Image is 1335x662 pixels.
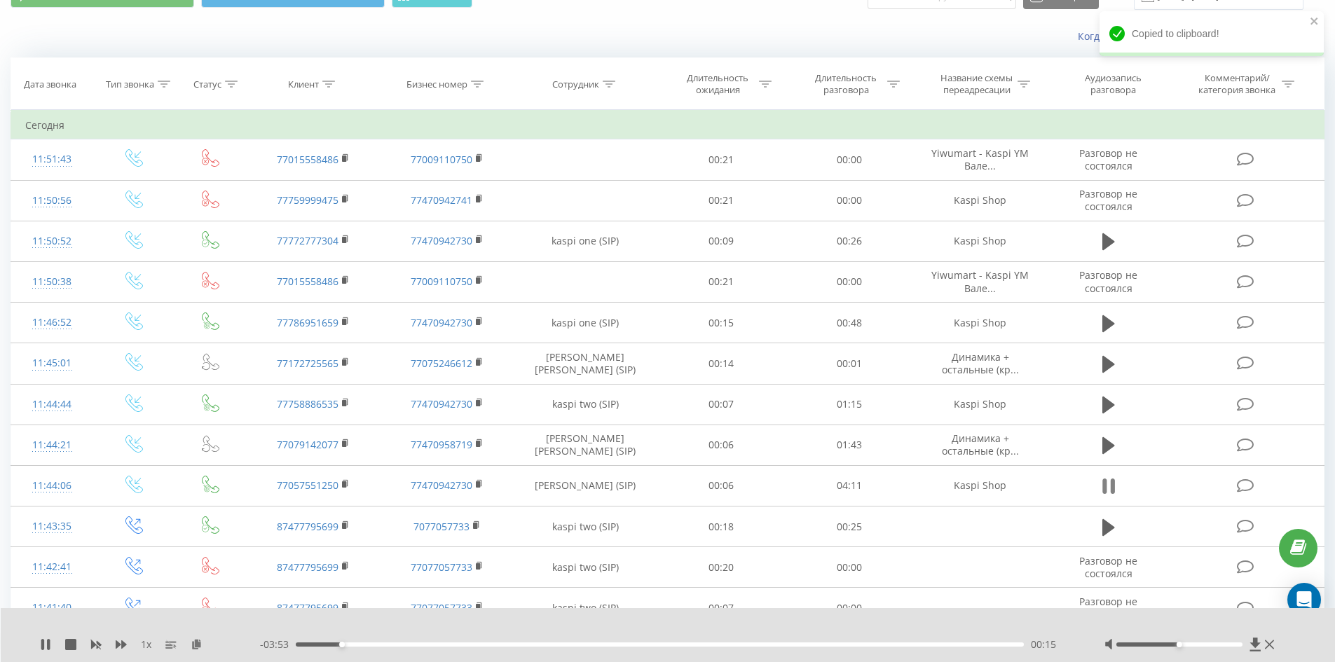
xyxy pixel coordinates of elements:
td: Сегодня [11,111,1324,139]
div: Название схемы переадресации [939,72,1014,96]
td: 00:00 [786,180,914,221]
div: 11:50:56 [25,187,79,214]
a: 77079142077 [277,438,338,451]
td: 00:20 [657,547,786,588]
td: 00:18 [657,506,786,547]
div: Сотрудник [552,78,599,90]
td: 01:43 [786,425,914,465]
a: 77077057733 [411,601,472,614]
span: Yiwumart - Kaspi YM Вале... [931,146,1029,172]
td: 00:00 [786,547,914,588]
span: Динамика + остальные (кр... [942,432,1019,457]
span: 00:15 [1031,637,1056,651]
div: 11:44:21 [25,432,79,459]
td: [PERSON_NAME] [PERSON_NAME] (SIP) [514,343,657,384]
a: 87477795699 [277,560,338,574]
span: Разговор не состоялся [1079,268,1137,294]
td: kaspi two (SIP) [514,506,657,547]
span: Разговор не состоялся [1079,187,1137,213]
a: 77057551250 [277,478,338,492]
div: Open Intercom Messenger [1287,583,1321,616]
div: 11:45:01 [25,350,79,377]
a: 77470942730 [411,234,472,247]
td: 00:00 [786,139,914,180]
a: 77758886535 [277,397,338,411]
td: 00:26 [786,221,914,261]
td: 00:07 [657,588,786,628]
td: Kaspi Shop [913,384,1046,425]
td: 04:11 [786,465,914,506]
td: 00:21 [657,261,786,302]
td: [PERSON_NAME] [PERSON_NAME] (SIP) [514,425,657,465]
a: 77015558486 [277,275,338,288]
a: Когда данные могут отличаться от других систем [1078,29,1324,43]
a: 77009110750 [411,153,472,166]
td: 00:00 [786,588,914,628]
td: kaspi two (SIP) [514,588,657,628]
a: 77009110750 [411,275,472,288]
span: 1 x [141,637,151,651]
a: 77470942730 [411,316,472,329]
a: 77015558486 [277,153,338,166]
td: [PERSON_NAME] (SIP) [514,465,657,506]
a: 77470942741 [411,193,472,207]
td: 01:15 [786,384,914,425]
a: 77075246612 [411,357,472,370]
div: Клиент [288,78,319,90]
td: 00:06 [657,465,786,506]
div: Статус [193,78,221,90]
span: Разговор не состоялся [1079,595,1137,621]
a: 77470958719 [411,438,472,451]
div: 11:51:43 [25,146,79,173]
div: Комментарий/категория звонка [1196,72,1278,96]
div: Дата звонка [24,78,76,90]
div: 11:50:38 [25,268,79,296]
div: Бизнес номер [406,78,467,90]
div: 11:42:41 [25,553,79,581]
div: Длительность ожидания [680,72,755,96]
div: Аудиозапись разговора [1067,72,1158,96]
td: kaspi one (SIP) [514,221,657,261]
a: 7077057733 [413,520,470,533]
td: 00:15 [657,303,786,343]
button: close [1310,15,1320,29]
span: Разговор не состоялся [1079,554,1137,580]
td: 00:21 [657,139,786,180]
td: 00:21 [657,180,786,221]
a: 77077057733 [411,560,472,574]
td: 00:25 [786,506,914,547]
div: Accessibility label [1177,642,1182,647]
span: Yiwumart - Kaspi YM Вале... [931,268,1029,294]
td: 00:07 [657,384,786,425]
td: 00:14 [657,343,786,384]
td: kaspi two (SIP) [514,547,657,588]
div: Длительность разговора [809,72,884,96]
a: 77470942730 [411,397,472,411]
td: 00:48 [786,303,914,343]
div: Accessibility label [339,642,345,647]
div: 11:46:52 [25,309,79,336]
a: 87477795699 [277,601,338,614]
td: kaspi two (SIP) [514,384,657,425]
td: 00:09 [657,221,786,261]
div: 11:50:52 [25,228,79,255]
div: 11:43:35 [25,513,79,540]
td: Kaspi Shop [913,303,1046,343]
span: Динамика + остальные (кр... [942,350,1019,376]
a: 77772777304 [277,234,338,247]
td: 00:06 [657,425,786,465]
a: 77786951659 [277,316,338,329]
span: Разговор не состоялся [1079,146,1137,172]
td: 00:00 [786,261,914,302]
a: 77759999475 [277,193,338,207]
div: 11:44:44 [25,391,79,418]
td: Kaspi Shop [913,221,1046,261]
div: 11:44:06 [25,472,79,499]
span: - 03:53 [260,637,296,651]
a: 77172725565 [277,357,338,370]
div: Copied to clipboard! [1100,11,1324,56]
td: 00:01 [786,343,914,384]
a: 77470942730 [411,478,472,492]
div: 11:41:40 [25,594,79,621]
td: Kaspi Shop [913,465,1046,506]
